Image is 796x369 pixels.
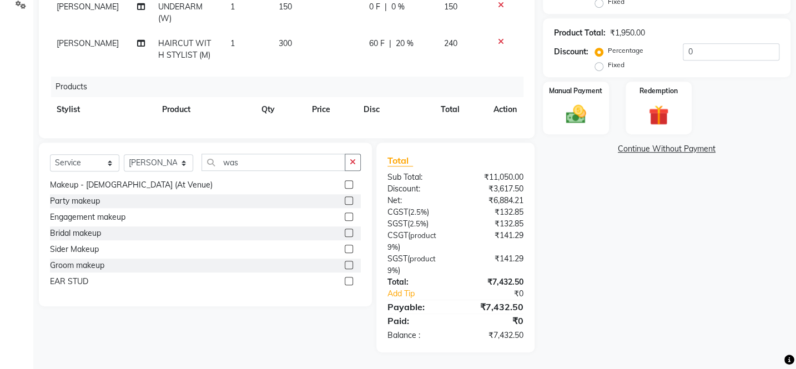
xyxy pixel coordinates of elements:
[379,330,455,341] div: Balance :
[396,38,414,49] span: 20 %
[387,254,407,264] span: SGST
[379,288,468,300] a: Add Tip
[455,253,531,276] div: ₹141.29
[379,253,455,276] div: ( )
[444,2,457,12] span: 150
[560,103,592,126] img: _cash.svg
[434,97,487,122] th: Total
[391,1,405,13] span: 0 %
[255,97,305,122] th: Qty
[387,219,407,229] span: SGST
[201,154,345,171] input: Search or Scan
[379,314,455,327] div: Paid:
[455,183,531,195] div: ₹3,617.50
[410,208,427,216] span: 2.5%
[410,219,426,228] span: 2.5%
[158,38,211,60] span: HAIRCUT WITH STYLIST (M)
[379,171,455,183] div: Sub Total:
[455,300,531,314] div: ₹7,432.50
[57,38,119,48] span: [PERSON_NAME]
[230,38,235,48] span: 1
[50,228,101,239] div: Bridal makeup
[155,97,254,122] th: Product
[387,207,408,217] span: CGST
[369,1,380,13] span: 0 F
[50,211,125,223] div: Engagement makeup
[50,260,104,271] div: Groom makeup
[387,242,398,251] span: 9%
[305,97,357,122] th: Price
[554,46,588,58] div: Discount:
[455,218,531,230] div: ₹132.85
[455,276,531,288] div: ₹7,432.50
[410,231,436,240] span: product
[158,2,203,23] span: UNDERARM (W)
[379,276,455,288] div: Total:
[379,195,455,206] div: Net:
[545,143,788,155] a: Continue Without Payment
[50,244,99,255] div: Sider Makeup
[455,206,531,218] div: ₹132.85
[50,195,100,207] div: Party makeup
[608,60,624,70] label: Fixed
[51,77,532,97] div: Products
[389,38,391,49] span: |
[369,38,385,49] span: 60 F
[642,103,675,128] img: _gift.svg
[50,97,155,122] th: Stylist
[468,288,531,300] div: ₹0
[444,38,457,48] span: 240
[387,155,413,166] span: Total
[410,254,436,263] span: product
[230,2,235,12] span: 1
[387,266,398,275] span: 9%
[387,230,408,240] span: CSGT
[279,2,292,12] span: 150
[379,300,455,314] div: Payable:
[455,330,531,341] div: ₹7,432.50
[455,195,531,206] div: ₹6,884.21
[279,38,292,48] span: 300
[554,27,606,39] div: Product Total:
[487,97,523,122] th: Action
[379,230,455,253] div: ( )
[639,86,678,96] label: Redemption
[385,1,387,13] span: |
[379,218,455,230] div: ( )
[608,46,643,55] label: Percentage
[455,171,531,183] div: ₹11,050.00
[379,206,455,218] div: ( )
[379,183,455,195] div: Discount:
[610,27,645,39] div: ₹1,950.00
[50,179,213,191] div: Makeup - [DEMOGRAPHIC_DATA] (At Venue)
[57,2,119,12] span: [PERSON_NAME]
[357,97,434,122] th: Disc
[50,276,88,287] div: EAR STUD
[455,230,531,253] div: ₹141.29
[549,86,602,96] label: Manual Payment
[455,314,531,327] div: ₹0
